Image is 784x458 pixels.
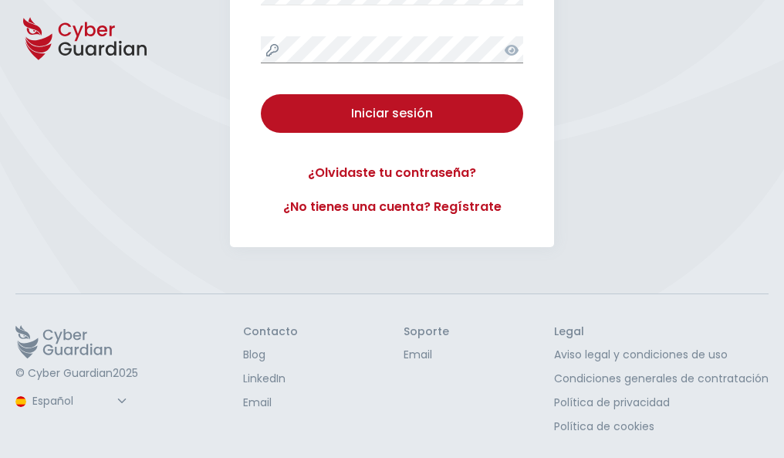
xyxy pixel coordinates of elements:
[261,198,523,216] a: ¿No tienes una cuenta? Regístrate
[404,325,449,339] h3: Soporte
[272,104,512,123] div: Iniciar sesión
[243,395,298,411] a: Email
[554,347,769,363] a: Aviso legal y condiciones de uso
[404,347,449,363] a: Email
[554,395,769,411] a: Política de privacidad
[243,325,298,339] h3: Contacto
[15,396,26,407] img: region-logo
[554,325,769,339] h3: Legal
[554,371,769,387] a: Condiciones generales de contratación
[15,367,138,381] p: © Cyber Guardian 2025
[243,371,298,387] a: LinkedIn
[243,347,298,363] a: Blog
[261,164,523,182] a: ¿Olvidaste tu contraseña?
[261,94,523,133] button: Iniciar sesión
[554,419,769,435] a: Política de cookies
